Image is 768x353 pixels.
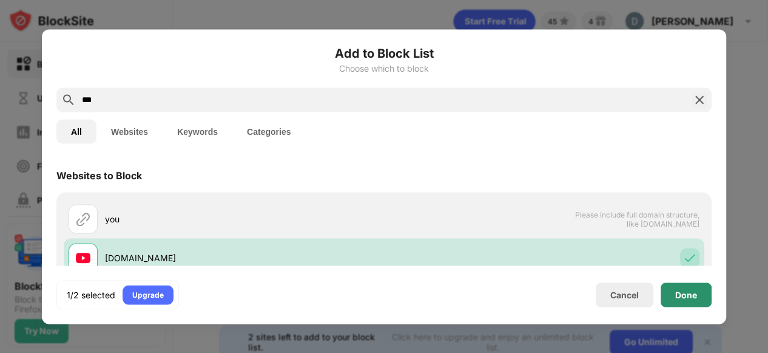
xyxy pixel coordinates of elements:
[692,92,707,107] img: search-close
[105,213,384,225] div: you
[610,290,639,300] div: Cancel
[76,250,90,265] img: favicons
[232,119,305,143] button: Categories
[96,119,163,143] button: Websites
[105,252,384,264] div: [DOMAIN_NAME]
[67,289,115,301] div: 1/2 selected
[56,169,142,181] div: Websites to Block
[76,211,90,226] img: url.svg
[56,119,96,143] button: All
[675,290,697,300] div: Done
[56,63,712,73] div: Choose which to block
[61,92,76,107] img: search.svg
[574,210,699,228] span: Please include full domain structure, like [DOMAIN_NAME]
[56,44,712,62] h6: Add to Block List
[132,289,164,301] div: Upgrade
[163,119,232,143] button: Keywords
